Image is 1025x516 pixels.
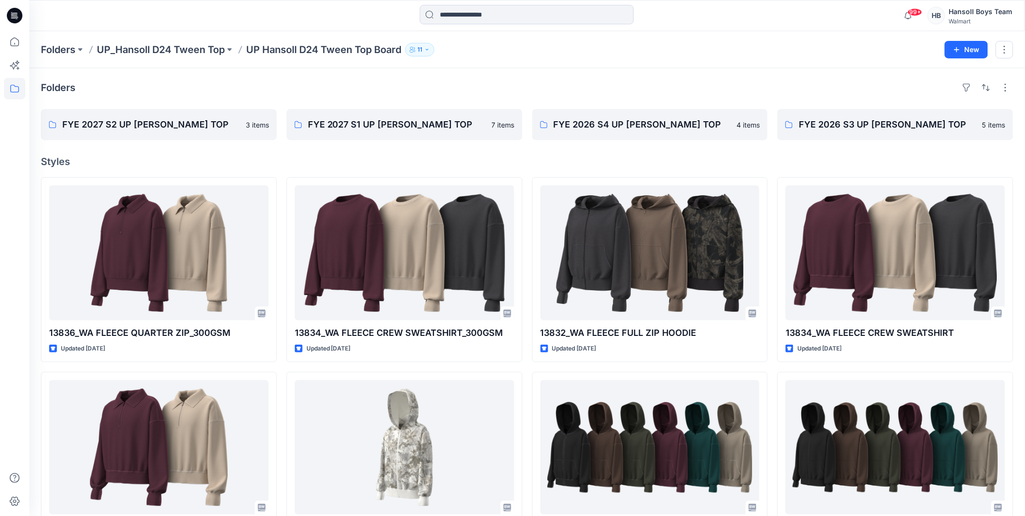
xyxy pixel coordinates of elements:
[405,43,434,56] button: 11
[552,344,596,354] p: Updated [DATE]
[908,8,922,16] span: 99+
[49,326,269,340] p: 13836_WA FLEECE QUARTER ZIP_300GSM
[246,120,269,130] p: 3 items
[295,380,514,515] a: 19271_WA ZIP UP FLEECE HOODIE
[554,118,731,131] p: FYE 2026 S4 UP [PERSON_NAME] TOP
[949,6,1013,18] div: Hansoll Boys Team
[532,109,768,140] a: FYE 2026 S4 UP [PERSON_NAME] TOP4 items
[246,43,401,56] p: UP Hansoll D24 Tween Top Board
[61,344,105,354] p: Updated [DATE]
[797,344,842,354] p: Updated [DATE]
[308,118,486,131] p: FYE 2027 S1 UP [PERSON_NAME] TOP
[786,380,1005,515] a: 18460_WA THERMAL LINED FULL ZIP UP(BONDED FLEECE)
[928,7,945,24] div: HB
[777,109,1013,140] a: FYE 2026 S3 UP [PERSON_NAME] TOP5 items
[295,326,514,340] p: 13834_WA FLEECE CREW SWEATSHIRT_300GSM
[949,18,1013,25] div: Walmart
[540,380,760,515] a: 18460_WA THERMAL LINED FULL ZIP UP(BOA FLEECE)
[62,118,240,131] p: FYE 2027 S2 UP [PERSON_NAME] TOP
[306,344,351,354] p: Updated [DATE]
[540,326,760,340] p: 13832_WA FLEECE FULL ZIP HOODIE
[41,82,75,93] h4: Folders
[287,109,522,140] a: FYE 2027 S1 UP [PERSON_NAME] TOP7 items
[41,109,277,140] a: FYE 2027 S2 UP [PERSON_NAME] TOP3 items
[786,185,1005,320] a: 13834_WA FLEECE CREW SWEATSHIRT
[982,120,1006,130] p: 5 items
[41,156,1013,167] h4: Styles
[540,185,760,320] a: 13832_WA FLEECE FULL ZIP HOODIE
[492,120,515,130] p: 7 items
[417,44,422,55] p: 11
[295,185,514,320] a: 13834_WA FLEECE CREW SWEATSHIRT_300GSM
[786,326,1005,340] p: 13834_WA FLEECE CREW SWEATSHIRT
[49,380,269,515] a: 13836_WA FLEECE QUARTER ZIP
[97,43,225,56] a: UP_Hansoll D24 Tween Top
[49,185,269,320] a: 13836_WA FLEECE QUARTER ZIP_300GSM
[945,41,988,58] button: New
[737,120,760,130] p: 4 items
[799,118,976,131] p: FYE 2026 S3 UP [PERSON_NAME] TOP
[41,43,75,56] a: Folders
